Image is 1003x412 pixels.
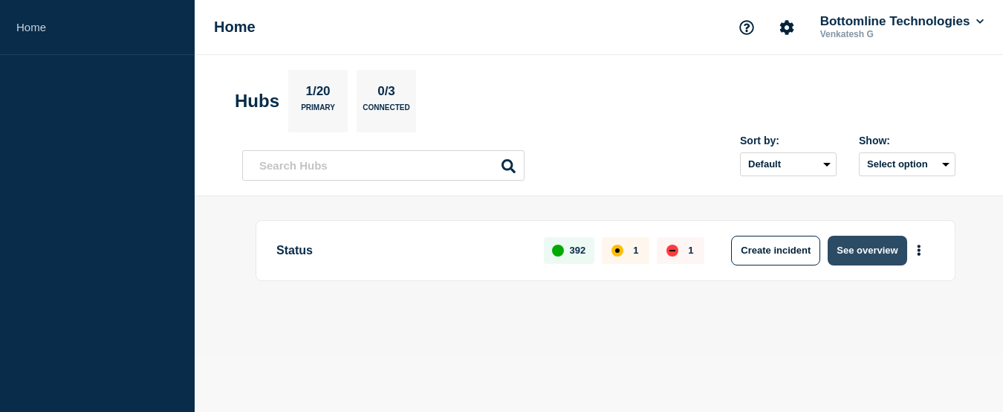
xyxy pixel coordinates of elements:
button: Support [731,12,762,43]
p: 392 [570,245,586,256]
p: 1/20 [300,84,336,103]
div: down [666,245,678,257]
button: Account settings [771,12,802,43]
select: Sort by [740,152,837,176]
p: Primary [301,103,335,119]
div: Show: [859,135,955,147]
p: 1 [633,245,638,256]
button: More actions [909,236,929,264]
input: Search Hubs [242,150,525,181]
div: up [552,245,564,257]
div: Sort by: [740,135,837,147]
p: Connected [363,103,409,119]
button: Create incident [731,236,820,265]
p: Status [276,236,527,265]
p: 0/3 [372,84,401,103]
button: See overview [828,236,906,265]
button: Bottomline Technologies [817,14,987,29]
button: Select option [859,152,955,176]
div: affected [611,245,623,257]
p: 1 [688,245,693,256]
h2: Hubs [235,91,279,112]
h1: Home [214,19,256,36]
p: Venkatesh G [817,29,972,39]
